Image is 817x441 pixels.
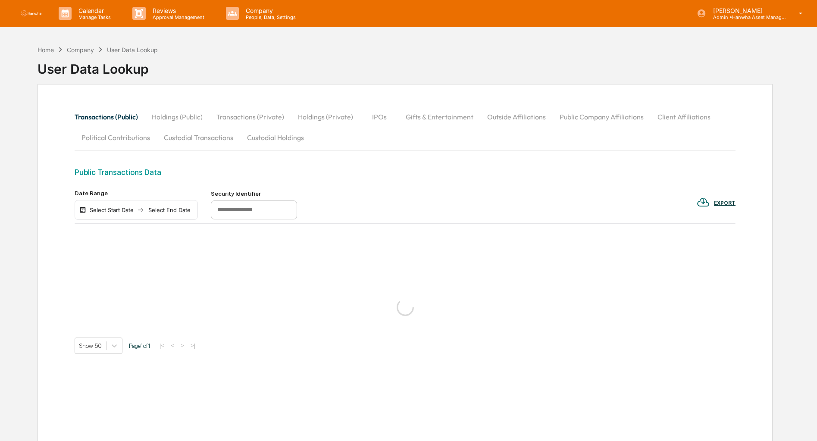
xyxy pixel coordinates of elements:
div: Company [67,46,94,53]
button: Gifts & Entertainment [399,106,480,127]
img: arrow right [137,206,144,213]
div: secondary tabs example [75,106,736,148]
p: Manage Tasks [72,14,115,20]
p: Company [239,7,300,14]
img: logo [21,10,41,16]
p: [PERSON_NAME] [706,7,786,14]
button: < [168,342,177,349]
div: User Data Lookup [38,54,158,77]
div: Date Range [75,190,198,197]
button: >| [188,342,198,349]
button: Public Company Affiliations [553,106,651,127]
p: Reviews [146,7,209,14]
button: Holdings (Public) [145,106,210,127]
button: Political Contributions [75,127,157,148]
button: Custodial Holdings [240,127,311,148]
p: Calendar [72,7,115,14]
button: |< [157,342,167,349]
button: IPOs [360,106,399,127]
div: Home [38,46,54,53]
span: Page 1 of 1 [129,342,150,349]
button: Transactions (Private) [210,106,291,127]
p: Approval Management [146,14,209,20]
button: > [178,342,187,349]
div: Select End Date [146,206,193,213]
p: Admin • Hanwha Asset Management ([GEOGRAPHIC_DATA]) Ltd. [706,14,786,20]
div: Select Start Date [88,206,135,213]
button: Holdings (Private) [291,106,360,127]
img: EXPORT [697,196,710,209]
button: Custodial Transactions [157,127,240,148]
div: Security Identifier [211,190,297,197]
div: User Data Lookup [107,46,158,53]
div: EXPORT [714,200,736,206]
button: Client Affiliations [651,106,717,127]
img: calendar [79,206,86,213]
p: People, Data, Settings [239,14,300,20]
button: Transactions (Public) [75,106,145,127]
button: Outside Affiliations [480,106,553,127]
div: Public Transactions Data [75,168,736,177]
